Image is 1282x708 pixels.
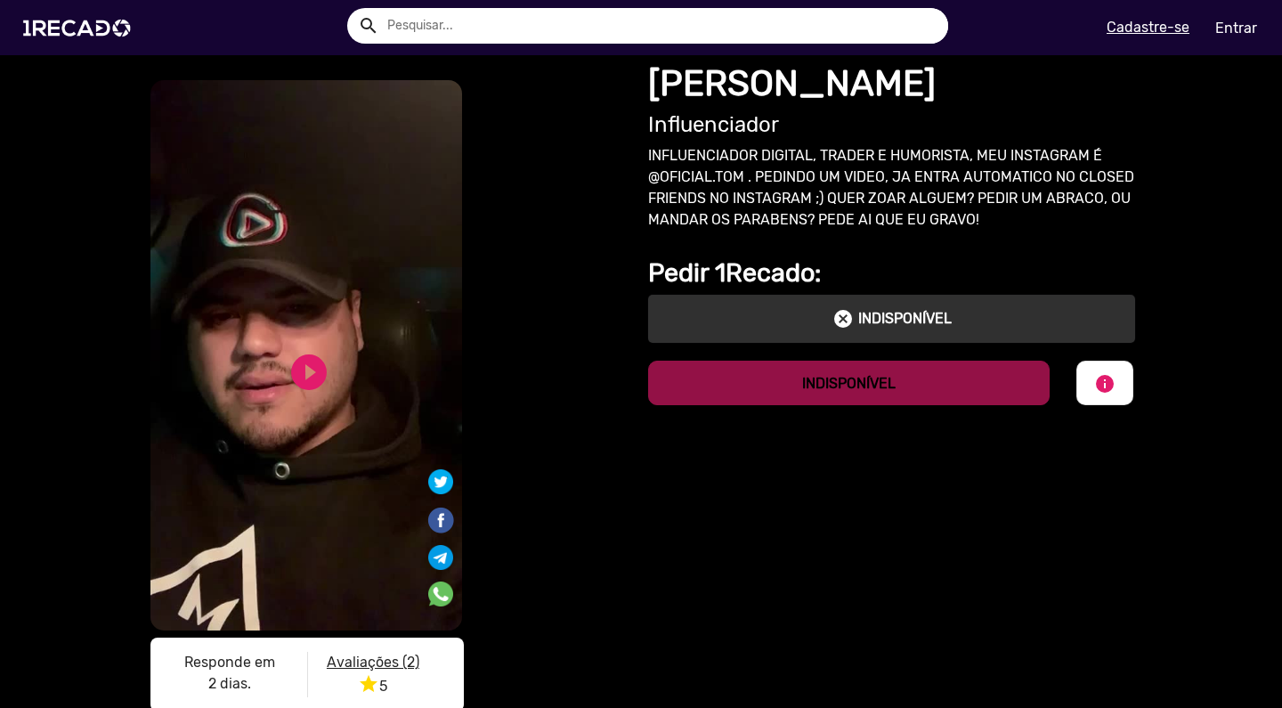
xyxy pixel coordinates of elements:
[428,579,453,596] i: Share on WhatsApp
[648,257,1135,289] h2: Pedir 1Recado:
[165,652,294,673] p: Responde em
[428,582,453,606] img: Compartilhe no whatsapp
[327,654,419,671] u: Avaliações (2)
[208,675,251,692] b: 2 dias.
[428,545,453,570] img: Compartilhe no telegram
[1094,373,1116,395] mat-icon: info
[426,506,455,534] img: Compartilhe no facebook
[426,504,455,521] i: Share on Facebook
[648,112,1135,138] h2: Influenciador
[358,15,379,37] mat-icon: Example home icon
[428,469,453,494] img: Compartilhe no twitter
[648,361,1050,405] button: INDISPONÍVEL
[428,542,453,559] i: Share on Telegram
[288,351,330,394] a: play_circle_filled
[858,308,952,330] p: INDISPONÍVEL
[428,472,453,489] i: Share on Twitter
[358,678,387,695] span: 5
[832,308,854,330] mat-icon: cancel
[648,62,1135,105] h1: [PERSON_NAME]
[358,673,379,695] i: star
[802,375,896,392] b: INDISPONÍVEL
[352,9,383,40] button: Example home icon
[374,8,948,44] input: Pesquisar...
[150,80,462,631] video: S1RECADO vídeos dedicados para fãs e empresas
[1204,12,1269,44] a: Entrar
[1107,19,1189,36] u: Cadastre-se
[648,145,1135,231] p: INFLUENCIADOR DIGITAL, TRADER E HUMORISTA, MEU INSTAGRAM É @OFICIAL.TOM . PEDINDO UM VIDEO, JA EN...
